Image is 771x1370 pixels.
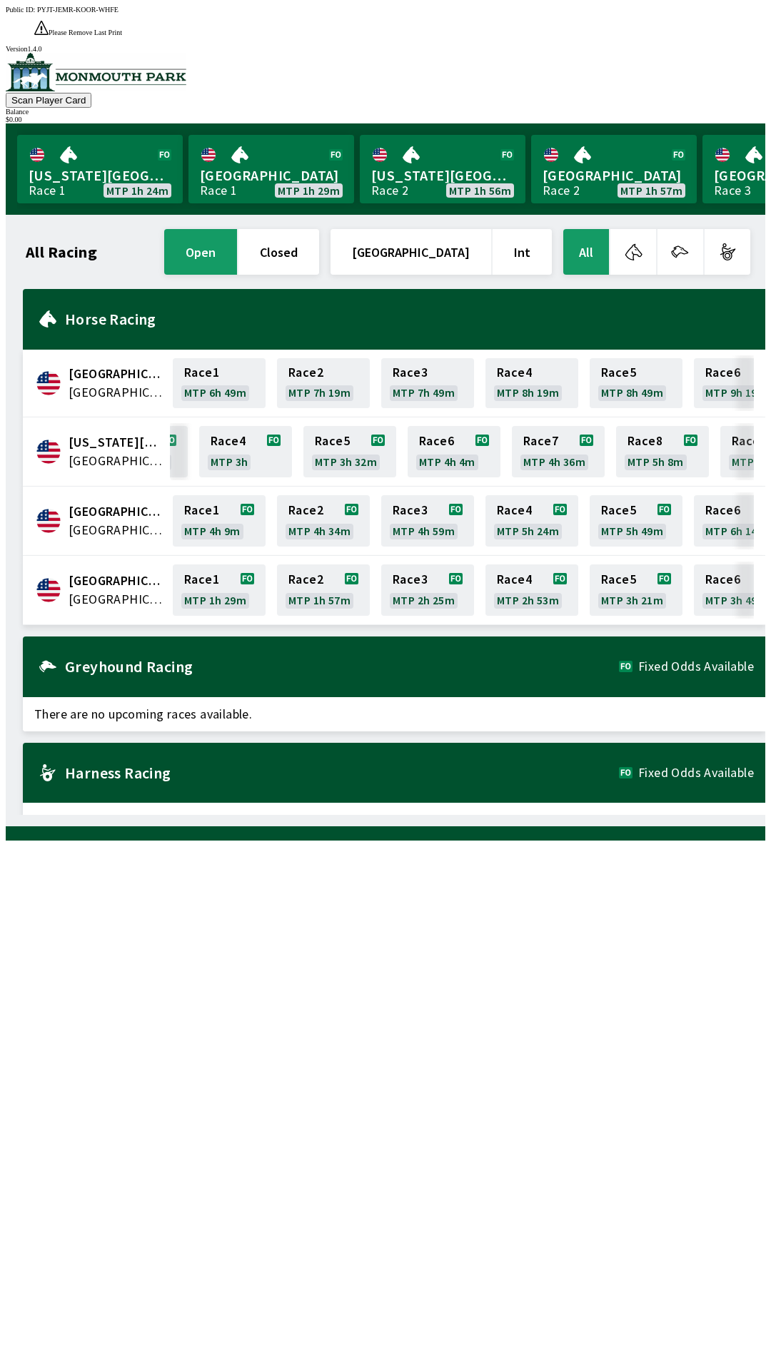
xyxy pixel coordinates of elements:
[173,564,266,616] a: Race1MTP 1h 29m
[288,525,351,537] span: MTP 4h 34m
[238,229,319,275] button: closed
[303,426,396,477] a: Race5MTP 3h 32m
[497,387,559,398] span: MTP 8h 19m
[543,166,685,185] span: [GEOGRAPHIC_DATA]
[638,661,754,672] span: Fixed Odds Available
[590,358,682,408] a: Race5MTP 8h 49m
[173,358,266,408] a: Race1MTP 6h 49m
[590,495,682,547] a: Race5MTP 5h 49m
[601,594,663,606] span: MTP 3h 21m
[497,594,559,606] span: MTP 2h 53m
[419,456,475,467] span: MTP 4h 4m
[512,426,605,477] a: Race7MTP 4h 36m
[199,426,292,477] a: Race4MTP 3h
[69,433,164,452] span: Delaware Park
[6,6,765,14] div: Public ID:
[497,504,532,516] span: Race 4
[184,504,219,516] span: Race 1
[543,185,580,196] div: Race 2
[200,166,343,185] span: [GEOGRAPHIC_DATA]
[49,29,122,36] span: Please Remove Last Print
[485,495,578,547] a: Race4MTP 5h 24m
[616,426,709,477] a: Race8MTP 5h 8m
[493,229,552,275] button: Int
[211,435,246,447] span: Race 4
[620,185,682,196] span: MTP 1h 57m
[288,387,351,398] span: MTP 7h 19m
[288,367,323,378] span: Race 2
[419,435,454,447] span: Race 6
[705,525,767,537] span: MTP 6h 14m
[523,456,585,467] span: MTP 4h 36m
[601,525,663,537] span: MTP 5h 49m
[485,564,578,616] a: Race4MTP 2h 53m
[184,574,219,585] span: Race 1
[65,313,754,325] h2: Horse Racing
[371,166,514,185] span: [US_STATE][GEOGRAPHIC_DATA]
[714,185,751,196] div: Race 3
[29,185,66,196] div: Race 1
[732,435,767,447] span: Race 9
[69,590,164,609] span: United States
[601,387,663,398] span: MTP 8h 49m
[106,185,168,196] span: MTP 1h 24m
[69,452,164,470] span: United States
[315,456,377,467] span: MTP 3h 32m
[188,135,354,203] a: [GEOGRAPHIC_DATA]Race 1MTP 1h 29m
[277,495,370,547] a: Race2MTP 4h 34m
[497,525,559,537] span: MTP 5h 24m
[37,6,119,14] span: PYJT-JEMR-KOOR-WHFE
[164,229,237,275] button: open
[288,504,323,516] span: Race 2
[211,456,248,467] span: MTP 3h
[497,574,532,585] span: Race 4
[173,495,266,547] a: Race1MTP 4h 9m
[288,594,351,606] span: MTP 1h 57m
[278,185,340,196] span: MTP 1h 29m
[393,387,455,398] span: MTP 7h 49m
[288,574,323,585] span: Race 2
[69,572,164,590] span: Monmouth Park
[563,229,609,275] button: All
[485,358,578,408] a: Race4MTP 8h 19m
[69,383,164,402] span: United States
[531,135,697,203] a: [GEOGRAPHIC_DATA]Race 2MTP 1h 57m
[371,185,408,196] div: Race 2
[26,246,97,258] h1: All Racing
[29,166,171,185] span: [US_STATE][GEOGRAPHIC_DATA]
[628,456,684,467] span: MTP 5h 8m
[601,367,636,378] span: Race 5
[23,697,765,731] span: There are no upcoming races available.
[184,594,246,606] span: MTP 1h 29m
[360,135,525,203] a: [US_STATE][GEOGRAPHIC_DATA]Race 2MTP 1h 56m
[628,435,662,447] span: Race 8
[65,661,619,672] h2: Greyhound Racing
[705,504,740,516] span: Race 6
[638,767,754,778] span: Fixed Odds Available
[6,53,186,91] img: venue logo
[705,594,767,606] span: MTP 3h 49m
[69,521,164,539] span: United States
[184,525,241,537] span: MTP 4h 9m
[393,594,455,606] span: MTP 2h 25m
[601,504,636,516] span: Race 5
[393,574,428,585] span: Race 3
[523,435,558,447] span: Race 7
[381,564,474,616] a: Race3MTP 2h 25m
[705,574,740,585] span: Race 6
[705,387,767,398] span: MTP 9h 19m
[381,495,474,547] a: Race3MTP 4h 59m
[200,185,237,196] div: Race 1
[381,358,474,408] a: Race3MTP 7h 49m
[277,358,370,408] a: Race2MTP 7h 19m
[277,564,370,616] a: Race2MTP 1h 57m
[449,185,511,196] span: MTP 1h 56m
[315,435,350,447] span: Race 5
[184,387,246,398] span: MTP 6h 49m
[601,574,636,585] span: Race 5
[23,803,765,837] span: There are no upcoming races available.
[393,367,428,378] span: Race 3
[590,564,682,616] a: Race5MTP 3h 21m
[184,367,219,378] span: Race 1
[65,767,619,778] h2: Harness Racing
